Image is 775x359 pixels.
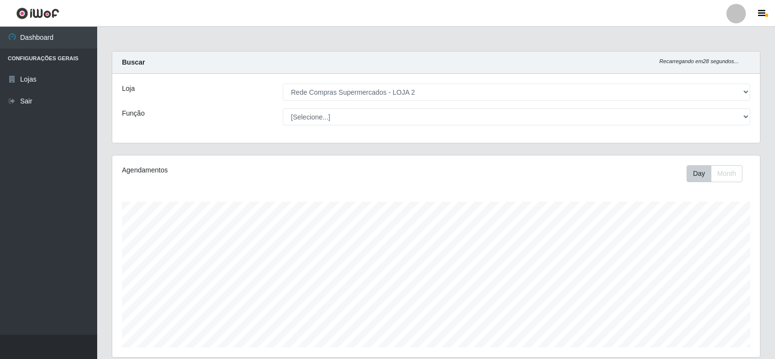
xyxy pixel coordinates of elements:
[687,165,750,182] div: Toolbar with button groups
[122,108,145,119] label: Função
[122,84,135,94] label: Loja
[16,7,59,19] img: CoreUI Logo
[122,58,145,66] strong: Buscar
[687,165,711,182] button: Day
[687,165,742,182] div: First group
[659,58,739,64] i: Recarregando em 28 segundos...
[711,165,742,182] button: Month
[122,165,375,175] div: Agendamentos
